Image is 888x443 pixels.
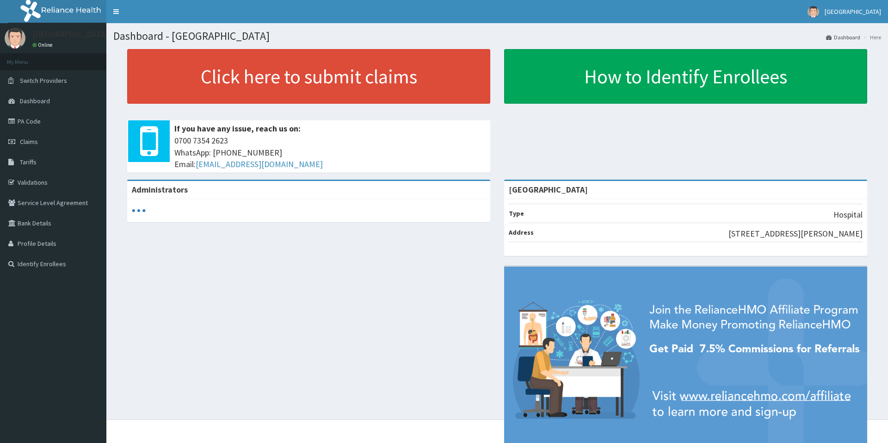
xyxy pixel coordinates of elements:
b: Type [509,209,524,218]
a: How to Identify Enrollees [504,49,867,104]
p: Hospital [833,209,863,221]
img: User Image [5,28,25,49]
span: Switch Providers [20,76,67,85]
a: Online [32,42,55,48]
p: [GEOGRAPHIC_DATA] [32,30,109,38]
span: Claims [20,137,38,146]
strong: [GEOGRAPHIC_DATA] [509,184,588,195]
a: [EMAIL_ADDRESS][DOMAIN_NAME] [196,159,323,169]
b: Administrators [132,184,188,195]
svg: audio-loading [132,204,146,218]
span: Tariffs [20,158,37,166]
a: Click here to submit claims [127,49,490,104]
b: If you have any issue, reach us on: [174,123,301,134]
a: Dashboard [826,33,860,41]
span: [GEOGRAPHIC_DATA] [825,7,881,16]
img: User Image [808,6,819,18]
span: Dashboard [20,97,50,105]
b: Address [509,228,534,237]
p: [STREET_ADDRESS][PERSON_NAME] [728,228,863,240]
h1: Dashboard - [GEOGRAPHIC_DATA] [113,30,881,42]
span: 0700 7354 2623 WhatsApp: [PHONE_NUMBER] Email: [174,135,486,170]
li: Here [861,33,881,41]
